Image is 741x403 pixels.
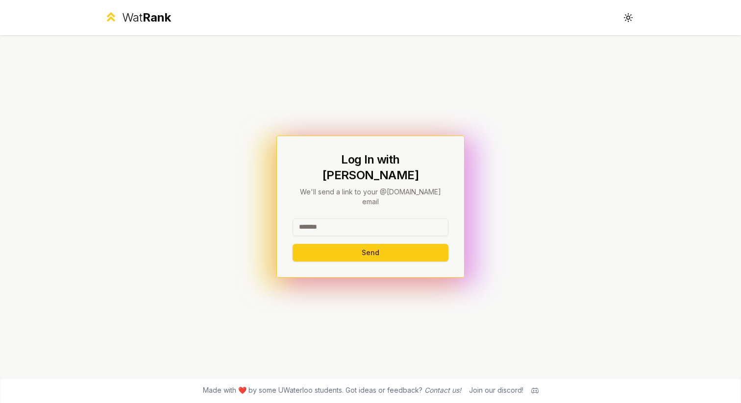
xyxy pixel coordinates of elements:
span: Made with ❤️ by some UWaterloo students. Got ideas or feedback? [203,385,461,395]
a: Contact us! [424,386,461,394]
a: WatRank [104,10,171,25]
p: We'll send a link to your @[DOMAIN_NAME] email [293,187,448,207]
div: Wat [122,10,171,25]
h1: Log In with [PERSON_NAME] [293,152,448,183]
button: Send [293,244,448,261]
span: Rank [143,10,171,24]
div: Join our discord! [469,385,523,395]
